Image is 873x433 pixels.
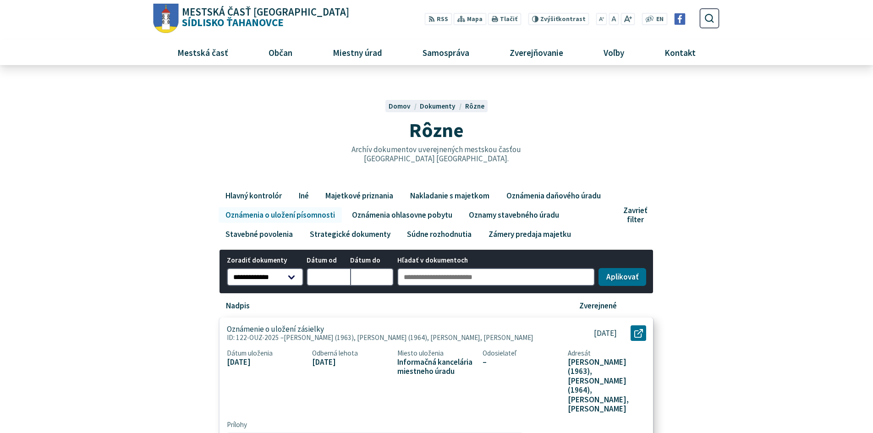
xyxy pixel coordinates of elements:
[598,268,646,286] button: Aplikovať
[500,188,607,203] a: Oznámenia daňového úradu
[397,357,476,376] span: Informačná kancelária miestneho úradu
[437,15,448,24] span: RSS
[596,13,607,25] button: Zmenšiť veľkosť písma
[488,13,521,25] button: Tlačiť
[397,349,476,357] span: Miesto uloženia
[252,40,309,65] a: Občan
[648,40,713,65] a: Kontakt
[265,40,296,65] span: Občan
[540,16,586,23] span: kontrast
[312,357,390,367] span: [DATE]
[420,102,456,110] span: Dokumenty
[397,257,595,264] span: Hľadať v dokumentoch
[467,15,483,24] span: Mapa
[401,226,478,242] a: Súdne rozhodnutia
[219,207,341,223] a: Oznámenia o uložení písomnosti
[465,102,484,110] a: Rôzne
[406,40,486,65] a: Samospráva
[483,349,561,357] span: Odosielateľ
[174,40,231,65] span: Mestská časť
[500,16,517,23] span: Tlačiť
[332,145,541,164] p: Archív dokumentov uverejnených mestskou časťou [GEOGRAPHIC_DATA] [GEOGRAPHIC_DATA].
[226,301,250,311] p: Nadpis
[620,206,654,225] button: Zavrieť filter
[493,40,580,65] a: Zverejňovanie
[661,40,699,65] span: Kontakt
[425,13,452,25] a: RSS
[540,15,558,23] span: Zvýšiť
[506,40,566,65] span: Zverejňovanie
[674,13,686,25] img: Prejsť na Facebook stránku
[219,188,288,203] a: Hlavný kontrolór
[397,268,595,286] input: Hľadať v dokumentoch
[316,40,399,65] a: Miestny úrad
[284,333,533,342] span: [PERSON_NAME] (1963), [PERSON_NAME] (1964), [PERSON_NAME], [PERSON_NAME]
[227,357,305,367] span: [DATE]
[568,357,646,414] span: [PERSON_NAME] (1963), [PERSON_NAME] (1964), [PERSON_NAME], [PERSON_NAME]
[319,188,400,203] a: Majetkové priznania
[312,349,390,357] span: Odberná lehota
[303,226,397,242] a: Strategické dokumenty
[389,102,420,110] a: Domov
[579,301,617,311] p: Zverejnené
[594,329,617,338] p: [DATE]
[568,349,646,357] span: Adresát
[600,40,628,65] span: Voľby
[227,334,552,342] p: ID: 122-OUZ-2025 –
[227,257,303,264] span: Zoradiť dokumenty
[609,13,619,25] button: Nastaviť pôvodnú veľkosť písma
[389,102,411,110] span: Domov
[420,102,465,110] a: Dokumenty
[227,268,303,286] select: Zoradiť dokumenty
[307,257,350,264] span: Dátum od
[350,257,394,264] span: Dátum do
[160,40,245,65] a: Mestská časť
[483,357,561,367] span: –
[587,40,641,65] a: Voľby
[219,226,299,242] a: Stavebné povolenia
[656,15,664,24] span: EN
[329,40,385,65] span: Miestny úrad
[482,226,577,242] a: Zámery predaja majetku
[462,207,566,223] a: Oznamy stavebného úradu
[227,324,324,334] p: Oznámenie o uložení zásielky
[345,207,459,223] a: Oznámenia ohlasovne pobytu
[528,13,589,25] button: Zvýšiťkontrast
[350,268,394,286] input: Dátum do
[154,4,179,33] img: Prejsť na domovskú stránku
[292,188,315,203] a: Iné
[620,13,635,25] button: Zväčšiť veľkosť písma
[307,268,350,286] input: Dátum od
[409,117,464,143] span: Rôzne
[154,4,349,33] a: Logo Sídlisko Ťahanovce, prejsť na domovskú stránku.
[179,7,350,28] span: Sídlisko Ťahanovce
[454,13,486,25] a: Mapa
[419,40,472,65] span: Samospráva
[227,421,647,429] span: Prílohy
[227,349,305,357] span: Dátum uloženia
[623,206,647,225] span: Zavrieť filter
[654,15,666,24] a: EN
[403,188,496,203] a: Nakladanie s majetkom
[182,7,349,17] span: Mestská časť [GEOGRAPHIC_DATA]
